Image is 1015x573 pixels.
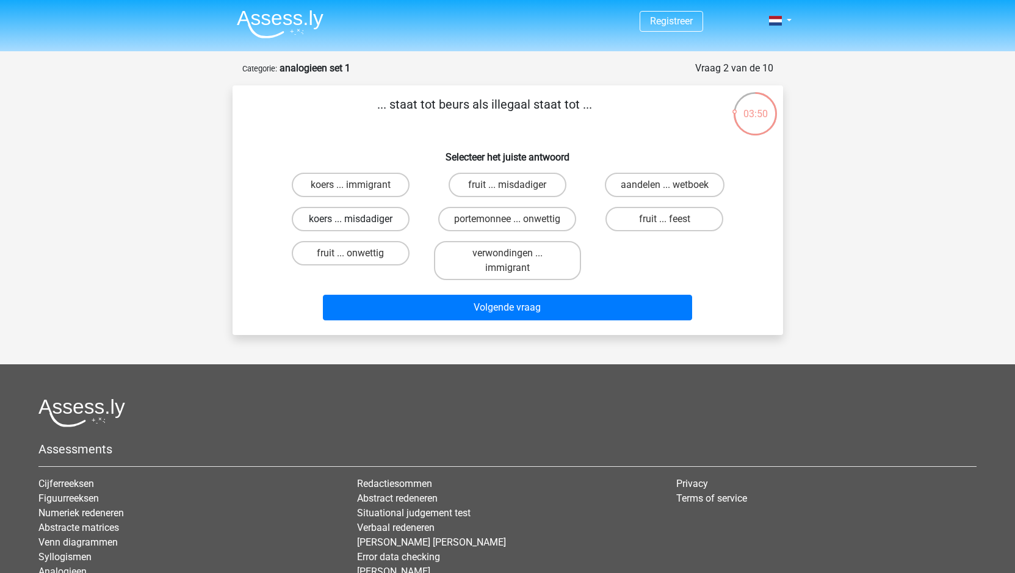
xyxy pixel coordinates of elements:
a: Verbaal redeneren [357,522,435,533]
a: Registreer [650,15,693,27]
a: Error data checking [357,551,440,563]
a: Abstract redeneren [357,492,438,504]
label: koers ... immigrant [292,173,410,197]
label: fruit ... feest [605,207,723,231]
strong: analogieen set 1 [280,62,350,74]
a: Redactiesommen [357,478,432,489]
img: Assessly [237,10,323,38]
div: 03:50 [732,91,778,121]
a: Cijferreeksen [38,478,94,489]
label: verwondingen ... immigrant [434,241,581,280]
a: Figuurreeksen [38,492,99,504]
a: Syllogismen [38,551,92,563]
a: Abstracte matrices [38,522,119,533]
a: Privacy [676,478,708,489]
label: aandelen ... wetboek [605,173,724,197]
label: fruit ... onwettig [292,241,410,265]
img: Assessly logo [38,398,125,427]
label: fruit ... misdadiger [449,173,566,197]
a: [PERSON_NAME] [PERSON_NAME] [357,536,506,548]
h6: Selecteer het juiste antwoord [252,142,764,163]
button: Volgende vraag [323,295,692,320]
h5: Assessments [38,442,977,456]
small: Categorie: [242,64,277,73]
a: Situational judgement test [357,507,471,519]
a: Terms of service [676,492,747,504]
p: ... staat tot beurs als illegaal staat tot ... [252,95,718,132]
label: koers ... misdadiger [292,207,410,231]
div: Vraag 2 van de 10 [695,61,773,76]
a: Venn diagrammen [38,536,118,548]
a: Numeriek redeneren [38,507,124,519]
label: portemonnee ... onwettig [438,207,576,231]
